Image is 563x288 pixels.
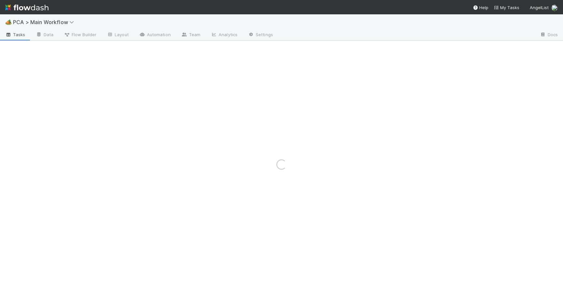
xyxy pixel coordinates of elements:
[31,30,59,40] a: Data
[102,30,134,40] a: Layout
[494,5,519,10] span: My Tasks
[5,31,25,38] span: Tasks
[5,2,49,13] img: logo-inverted-e16ddd16eac7371096b0.svg
[551,5,558,11] img: avatar_ba0ef937-97b0-4cb1-a734-c46f876909ef.png
[473,4,488,11] div: Help
[206,30,243,40] a: Analytics
[59,30,102,40] a: Flow Builder
[494,4,519,11] a: My Tasks
[5,19,12,25] span: 🏕️
[176,30,206,40] a: Team
[243,30,278,40] a: Settings
[134,30,176,40] a: Automation
[530,5,549,10] span: AngelList
[535,30,563,40] a: Docs
[13,19,77,25] span: PCA > Main Workflow
[64,31,96,38] span: Flow Builder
